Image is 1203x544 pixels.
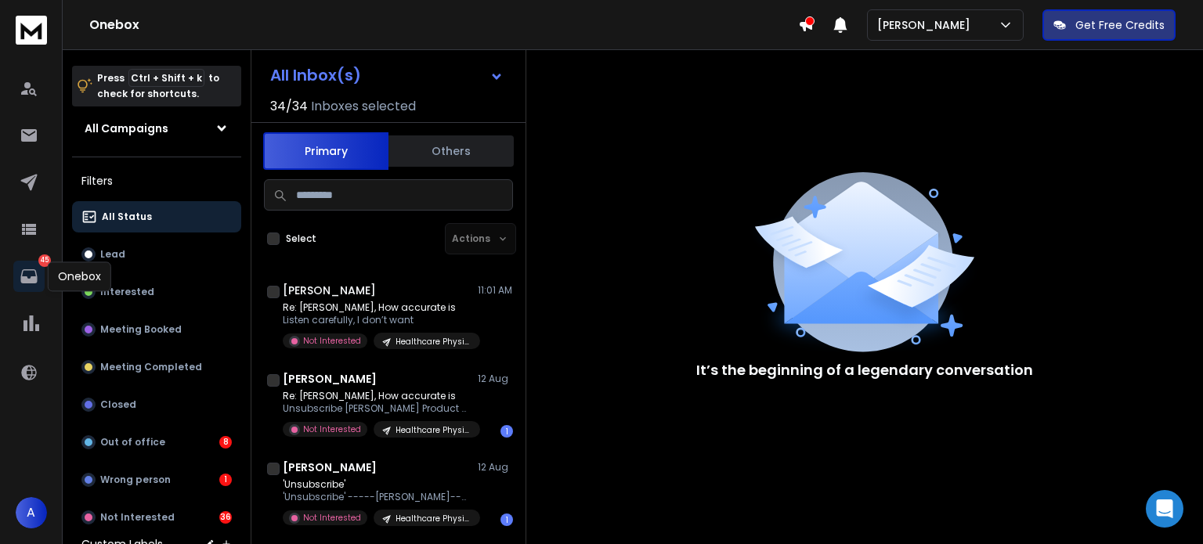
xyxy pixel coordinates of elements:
button: All Inbox(s) [258,59,516,91]
p: It’s the beginning of a legendary conversation [696,359,1033,381]
p: Not Interested [100,511,175,524]
p: 45 [38,254,51,267]
p: Re: [PERSON_NAME], How accurate is [283,390,471,402]
label: Select [286,232,316,245]
p: Not Interested [303,512,361,524]
img: logo [16,16,47,45]
p: Healthcare Physicians Lists [396,336,471,348]
p: All Status [102,211,152,223]
button: A [16,497,47,528]
p: Meeting Booked [100,323,182,336]
p: Listen carefully, I don’t want [283,314,471,326]
div: Onebox [48,261,111,291]
button: Interested [72,276,241,308]
button: Others [388,134,514,168]
p: Lead [100,248,125,261]
h3: Filters [72,170,241,192]
h1: [PERSON_NAME] [283,371,377,387]
p: Closed [100,398,136,411]
button: Meeting Booked [72,314,241,345]
h1: All Campaigns [85,121,168,136]
p: Re: [PERSON_NAME], How accurate is [283,301,471,314]
button: Primary [263,132,388,170]
p: [PERSON_NAME] [877,17,977,33]
button: All Status [72,201,241,232]
p: Healthcare Physicians Lists [396,513,471,524]
h1: All Inbox(s) [270,67,361,83]
button: Wrong person1 [72,464,241,495]
p: 'Unsubscribe' [283,478,471,491]
span: Ctrl + Shift + k [128,69,204,87]
p: Press to check for shortcuts. [97,70,219,102]
h1: [PERSON_NAME] [283,283,376,298]
p: Unsubscribe [PERSON_NAME] Product Marketing [283,402,471,415]
a: 45 [13,261,45,292]
button: Not Interested36 [72,502,241,533]
h1: Onebox [89,16,798,34]
h3: Inboxes selected [311,97,416,116]
h1: [PERSON_NAME] [283,459,377,475]
button: Lead [72,239,241,270]
p: 'Unsubscribe' -----[PERSON_NAME]----- Von: [PERSON_NAME] [283,491,471,503]
p: Meeting Completed [100,361,202,373]
p: Interested [100,286,154,298]
p: Healthcare Physicians Lists [396,424,471,436]
div: Open Intercom Messenger [1146,490,1183,528]
div: 36 [219,511,232,524]
p: Wrong person [100,474,171,486]
button: Out of office8 [72,427,241,458]
div: 1 [500,513,513,526]
button: Meeting Completed [72,351,241,383]
p: Out of office [100,436,165,449]
button: All Campaigns [72,113,241,144]
span: 34 / 34 [270,97,308,116]
div: 1 [219,474,232,486]
button: Get Free Credits [1042,9,1176,41]
div: 8 [219,436,232,449]
p: 11:01 AM [478,284,513,297]
p: Not Interested [303,423,361,435]
p: 12 Aug [478,373,513,385]
div: 1 [500,425,513,438]
p: 12 Aug [478,461,513,474]
button: Closed [72,389,241,420]
p: Get Free Credits [1075,17,1165,33]
p: Not Interested [303,335,361,347]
